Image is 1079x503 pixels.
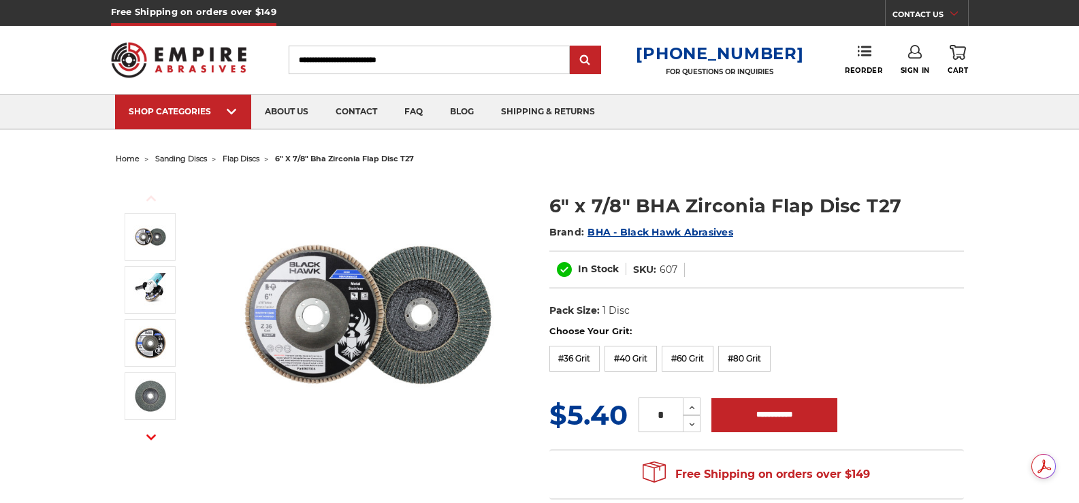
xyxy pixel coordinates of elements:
[901,66,930,75] span: Sign In
[391,95,436,129] a: faq
[111,33,247,86] img: Empire Abrasives
[223,154,259,163] a: flap discs
[549,325,964,338] label: Choose Your Grit:
[155,154,207,163] a: sanding discs
[232,178,504,451] img: Coarse 36 grit BHA Zirconia flap disc, 6-inch, flat T27 for aggressive material removal
[116,154,140,163] a: home
[549,398,628,432] span: $5.40
[436,95,487,129] a: blog
[133,220,167,254] img: Coarse 36 grit BHA Zirconia flap disc, 6-inch, flat T27 for aggressive material removal
[578,263,619,275] span: In Stock
[549,193,964,219] h1: 6" x 7/8" BHA Zirconia Flap Disc T27
[135,184,167,213] button: Previous
[602,304,630,318] dd: 1 Disc
[133,273,167,307] img: Professional angle grinder with a durable 6" flap disc for personal, professional, and industrial...
[845,66,882,75] span: Reorder
[487,95,609,129] a: shipping & returns
[135,423,167,452] button: Next
[845,45,882,74] a: Reorder
[572,47,599,74] input: Submit
[129,106,238,116] div: SHOP CATEGORIES
[322,95,391,129] a: contact
[636,44,803,63] a: [PHONE_NUMBER]
[643,461,870,488] span: Free Shipping on orders over $149
[892,7,968,26] a: CONTACT US
[275,154,414,163] span: 6" x 7/8" bha zirconia flap disc t27
[133,379,167,413] img: Heavy-duty 6" 36 grit flat flap disc, T27, for professional-grade metal grinding
[587,226,733,238] a: BHA - Black Hawk Abrasives
[549,304,600,318] dt: Pack Size:
[251,95,322,129] a: about us
[636,67,803,76] p: FOR QUESTIONS OR INQUIRIES
[549,226,585,238] span: Brand:
[633,263,656,277] dt: SKU:
[948,66,968,75] span: Cart
[948,45,968,75] a: Cart
[133,326,167,360] img: 6" flat T27 flap disc with 36 grit for sanding and shaping metal surfaces
[660,263,677,277] dd: 607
